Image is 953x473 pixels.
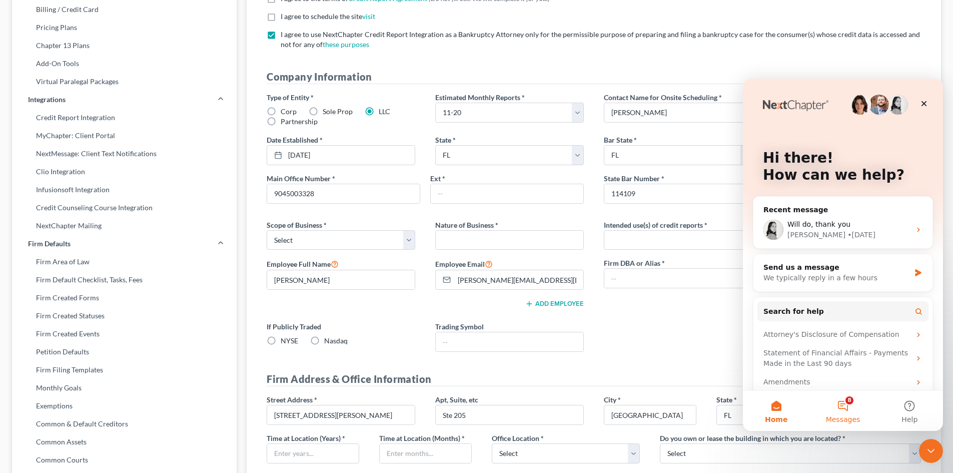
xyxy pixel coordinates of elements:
[604,405,696,424] input: Enter city...
[12,307,237,325] a: Firm Created Statuses
[267,146,415,165] a: [DATE]
[454,270,583,289] input: Enter email...
[604,174,660,183] span: State Bar Number
[12,73,237,91] a: Virtual Paralegal Packages
[362,12,375,21] a: visit
[435,258,493,270] label: Employee Email
[267,93,309,102] span: Type of Entity
[604,259,660,267] span: Firm DBA or Alias
[12,163,237,181] a: Clio Integration
[380,444,471,463] input: Enter months...
[323,107,353,116] span: Sole Prop
[267,405,415,424] input: Enter address...
[28,239,71,249] span: Firm Defaults
[12,451,237,469] a: Common Courts
[12,235,237,253] a: Firm Defaults
[267,221,322,229] span: Scope of Business
[436,405,583,424] input: (optional)
[12,37,237,55] a: Chapter 13 Plans
[604,136,632,144] span: Bar State
[267,70,921,84] h4: Company Information
[267,184,420,203] input: --
[919,439,943,463] iframe: Intercom live chat
[743,79,943,431] iframe: Intercom live chat
[12,325,237,343] a: Firm Created Events
[12,433,237,451] a: Common Assets
[267,444,359,463] input: Enter years...
[604,93,717,102] span: Contact Name for Onsite Scheduling
[323,40,369,49] a: these purposes
[435,136,451,144] span: State
[379,434,460,442] span: Time at Location (Months)
[604,103,752,122] input: --
[267,136,318,144] span: Date Established
[431,184,583,203] input: --
[435,394,478,405] label: Apt, Suite, etc
[604,221,703,229] span: Intended use(s) of credit reports
[281,30,920,49] span: I agree to use NextChapter Credit Report Integration as a Bankruptcy Attorney only for the permis...
[12,199,237,217] a: Credit Counseling Course Integration
[12,343,237,361] a: Petition Defaults
[525,300,584,308] button: Add Employee
[12,217,237,235] a: NextChapter Mailing
[716,395,732,404] span: State
[660,434,841,442] span: Do you own or lease the building in which you are located?
[435,93,520,102] span: Estimated Monthly Reports
[12,253,237,271] a: Firm Area of Law
[379,107,390,116] span: LLC
[281,107,297,116] span: Corp
[604,269,752,288] input: --
[267,372,921,386] h4: Firm Address & Office Information
[435,321,484,332] label: Trading Symbol
[267,395,313,404] span: Street Address
[604,395,616,404] span: City
[12,289,237,307] a: Firm Created Forms
[267,321,415,332] label: If Publicly Traded
[435,221,494,229] span: Nature of Business
[12,1,237,19] a: Billing / Credit Card
[267,434,341,442] span: Time at Location (Years)
[12,127,237,145] a: MyChapter: Client Portal
[281,117,318,126] span: Partnership
[492,434,539,442] span: Office Location
[281,336,298,345] span: NYSE
[267,270,415,289] input: --
[12,145,237,163] a: NextMessage: Client Text Notifications
[12,91,237,109] a: Integrations
[604,184,752,203] input: #
[12,361,237,379] a: Firm Filing Templates
[12,415,237,433] a: Common & Default Creditors
[12,181,237,199] a: Infusionsoft Integration
[12,397,237,415] a: Exemptions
